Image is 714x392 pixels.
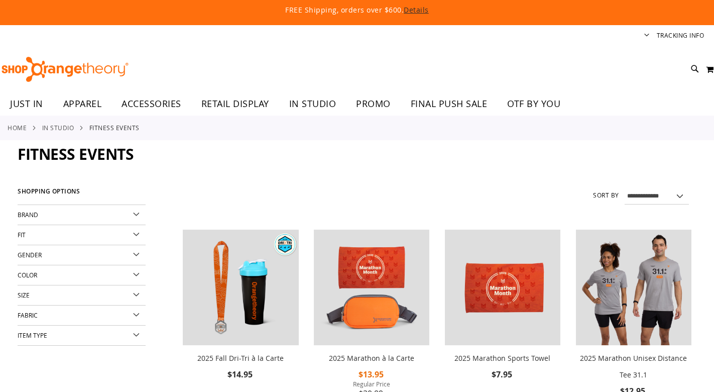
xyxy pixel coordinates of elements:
div: Size [18,285,146,306]
span: PROMO [356,92,391,115]
a: 2025 Marathon Unisex Distance Tee 31.1 [580,353,687,379]
button: Account menu [644,31,649,41]
a: Tracking Info [657,31,704,40]
img: 2025 Marathon à la Carte [314,230,429,345]
a: IN STUDIO [279,92,346,115]
span: OTF BY YOU [507,92,560,115]
span: Gender [18,251,42,259]
span: ACCESSORIES [122,92,181,115]
a: RETAIL DISPLAY [191,92,279,116]
strong: Shopping Options [18,183,146,205]
div: Fabric [18,306,146,326]
a: 2025 Marathon à la Carte [314,230,429,347]
span: RETAIL DISPLAY [201,92,269,115]
a: Details [404,5,429,15]
a: OTF BY YOU [497,92,570,116]
a: 2025 Fall Dri-Tri à la Carte [197,353,284,363]
span: FINAL PUSH SALE [411,92,488,115]
span: $14.95 [227,369,254,380]
div: Gender [18,245,146,265]
a: APPAREL [53,92,112,116]
span: Fitness Events [18,144,134,164]
strong: Fitness Events [89,123,140,132]
span: Color [18,271,37,279]
div: Brand [18,205,146,225]
label: Sort By [593,191,619,200]
span: Item Type [18,331,47,339]
span: Size [18,291,30,299]
img: 2025 Marathon Sports Towel [445,230,560,345]
span: $13.95 [359,369,385,380]
a: ACCESSORIES [111,92,191,116]
img: 2025 Marathon Unisex Distance Tee 31.1 [576,230,691,345]
span: APPAREL [63,92,102,115]
a: 2025 Marathon Sports Towel [445,230,560,347]
div: Item Type [18,326,146,346]
img: 2025 Fall Dri-Tri à la Carte [183,230,298,345]
a: FINAL PUSH SALE [401,92,498,116]
span: IN STUDIO [289,92,336,115]
span: Brand [18,211,38,219]
a: PROMO [346,92,401,116]
span: $7.95 [492,369,514,380]
a: 2025 Marathon Sports Towel [454,353,550,363]
a: Home [8,123,27,132]
a: 2025 Fall Dri-Tri à la Carte [183,230,298,347]
a: 2025 Marathon à la Carte [329,353,414,363]
span: Regular Price [314,380,429,388]
div: Fit [18,225,146,245]
p: FREE Shipping, orders over $600. [56,5,658,15]
a: 2025 Marathon Unisex Distance Tee 31.1 [576,230,691,347]
div: Color [18,265,146,285]
span: Fit [18,231,26,239]
span: JUST IN [10,92,43,115]
span: Fabric [18,311,38,319]
a: IN STUDIO [42,123,74,132]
